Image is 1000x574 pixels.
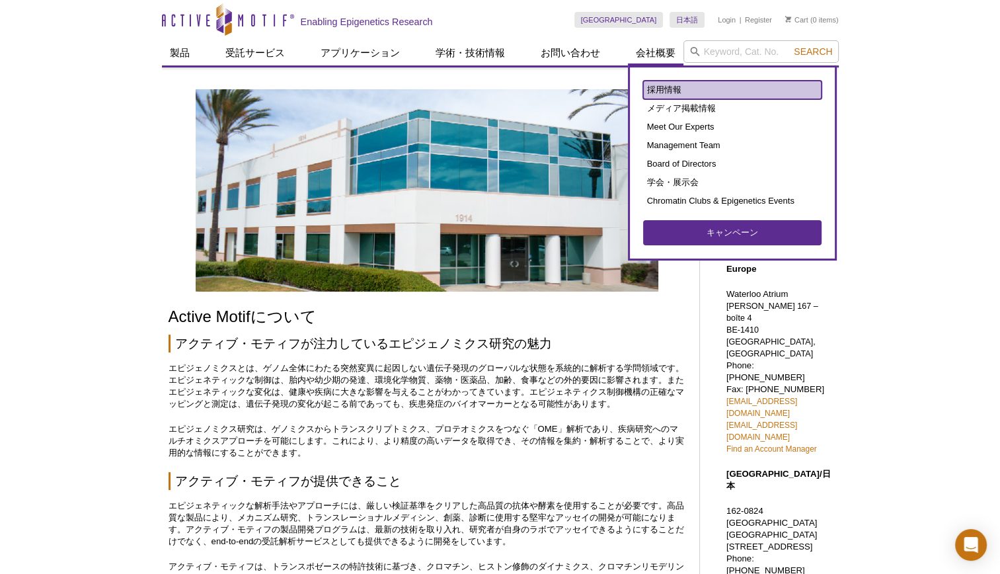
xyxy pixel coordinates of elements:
[726,264,756,274] strong: Europe
[643,220,822,245] a: キャンペーン
[643,136,822,155] a: Management Team
[790,46,836,58] button: Search
[169,472,686,490] h2: アクティブ・モティフが提供できること
[169,335,686,352] h2: アクティブ・モティフが注力しているエピジェノミクス研究の魅力
[726,469,831,491] strong: [GEOGRAPHIC_DATA]/日本
[794,46,832,57] span: Search
[726,421,797,442] a: [EMAIL_ADDRESS][DOMAIN_NAME]
[428,40,513,65] a: 学術・技術情報
[643,192,822,210] a: Chromatin Clubs & Epigenetics Events
[169,500,686,548] p: エピジェネティックな解析手法やアプローチには、厳しい検証基準をクリアした高品質の抗体や酵素を使用することが必要です。高品質な製品により、メカニズム研究、トランスレーショナルメディシン、創薬、診断...
[955,529,987,561] div: Open Intercom Messenger
[726,288,832,455] p: Waterloo Atrium Phone: [PHONE_NUMBER] Fax: [PHONE_NUMBER]
[313,40,408,65] a: アプリケーション
[217,40,293,65] a: 受託サービス
[785,15,808,24] a: Cart
[643,99,822,118] a: メディア掲載情報
[683,40,839,63] input: Keyword, Cat. No.
[162,40,198,65] a: 製品
[726,302,818,358] span: [PERSON_NAME] 167 – boîte 4 BE-1410 [GEOGRAPHIC_DATA], [GEOGRAPHIC_DATA]
[628,40,683,65] a: 会社概要
[718,15,736,24] a: Login
[785,16,791,22] img: Your Cart
[574,12,664,28] a: [GEOGRAPHIC_DATA]
[726,444,817,454] a: Find an Account Manager
[740,12,742,28] li: |
[745,15,772,24] a: Register
[643,155,822,173] a: Board of Directors
[643,81,822,99] a: 採用情報
[169,362,686,410] p: エピジェノミクスとは、ゲノム全体にわたる突然変異に起因しない遺伝子発現のグローバルな状態を系統的に解析する学問領域です。エピジェネティックな制御は、胎内や幼少期の発達、環境化学物質、薬物・医薬品...
[643,173,822,192] a: 学会・展示会
[169,308,686,327] h1: Active Motifについて
[726,397,797,418] a: [EMAIL_ADDRESS][DOMAIN_NAME]
[670,12,705,28] a: 日本語
[785,12,839,28] li: (0 items)
[169,423,686,459] p: エピジェノミクス研究は、ゲノミクスからトランスクリプトミクス、プロテオミクスをつなぐ「OME」解析であり、疾病研究へのマルチオミクスアプローチを可能にします。これにより、より精度の高いデータを取...
[643,118,822,136] a: Meet Our Experts
[533,40,608,65] a: お問い合わせ
[301,16,433,28] h2: Enabling Epigenetics Research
